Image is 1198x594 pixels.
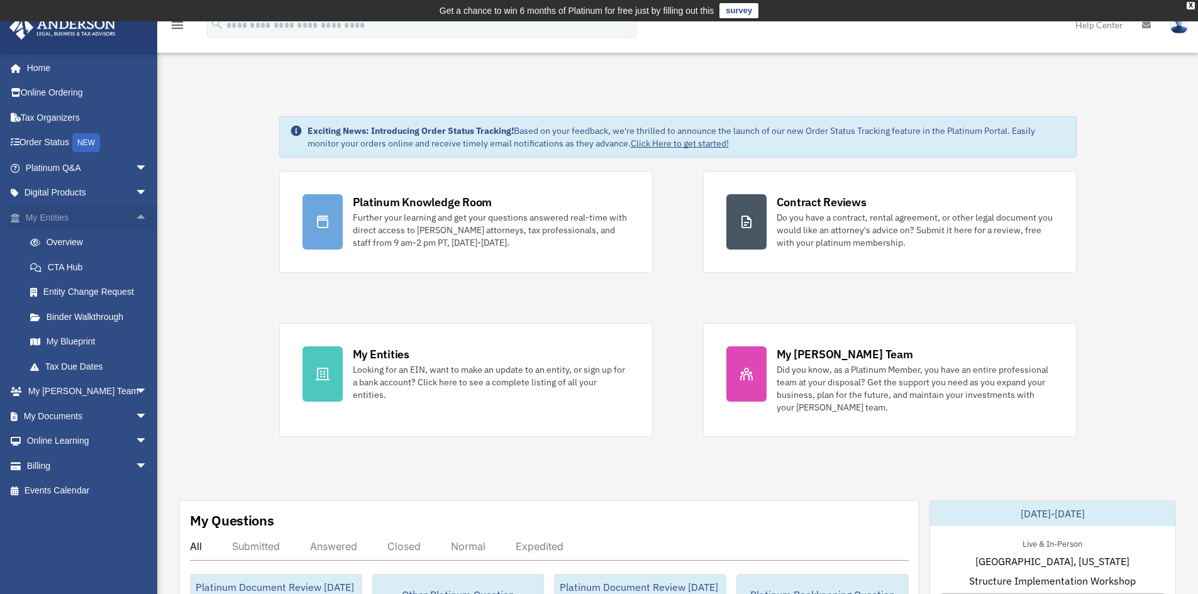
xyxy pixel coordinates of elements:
div: NEW [72,133,100,152]
div: [DATE]-[DATE] [930,501,1175,526]
div: Normal [451,540,485,553]
a: My Entitiesarrow_drop_up [9,205,167,230]
a: Entity Change Request [18,280,167,305]
div: Platinum Knowledge Room [353,194,492,210]
div: Did you know, as a Platinum Member, you have an entire professional team at your disposal? Get th... [777,363,1053,414]
div: Expedited [516,540,563,553]
a: Billingarrow_drop_down [9,453,167,478]
a: CTA Hub [18,255,167,280]
a: Online Ordering [9,80,167,106]
a: Tax Due Dates [18,354,167,379]
a: Click Here to get started! [631,138,729,149]
a: Contract Reviews Do you have a contract, rental agreement, or other legal document you would like... [703,171,1077,273]
div: close [1187,2,1195,9]
span: [GEOGRAPHIC_DATA], [US_STATE] [975,554,1129,569]
span: arrow_drop_down [135,379,160,405]
div: My [PERSON_NAME] Team [777,346,913,362]
strong: Exciting News: Introducing Order Status Tracking! [308,125,514,136]
div: Based on your feedback, we're thrilled to announce the launch of our new Order Status Tracking fe... [308,124,1066,150]
a: Online Learningarrow_drop_down [9,429,167,454]
span: arrow_drop_down [135,453,160,479]
span: arrow_drop_down [135,155,160,181]
i: search [210,17,224,31]
a: Platinum Knowledge Room Further your learning and get your questions answered real-time with dire... [279,171,653,273]
a: Binder Walkthrough [18,304,167,329]
a: Events Calendar [9,478,167,503]
a: My [PERSON_NAME] Teamarrow_drop_down [9,379,167,404]
div: Answered [310,540,357,553]
a: Overview [18,230,167,255]
a: My [PERSON_NAME] Team Did you know, as a Platinum Member, you have an entire professional team at... [703,323,1077,437]
span: arrow_drop_down [135,429,160,454]
div: Get a chance to win 6 months of Platinum for free just by filling out this [440,3,714,18]
div: Further your learning and get your questions answered real-time with direct access to [PERSON_NAM... [353,211,630,249]
div: Contract Reviews [777,194,867,210]
i: menu [170,18,185,33]
div: Looking for an EIN, want to make an update to an entity, or sign up for a bank account? Click her... [353,363,630,401]
a: My Blueprint [18,329,167,355]
div: Do you have a contract, rental agreement, or other legal document you would like an attorney's ad... [777,211,1053,249]
img: Anderson Advisors Platinum Portal [6,15,119,40]
img: User Pic [1170,16,1189,34]
a: My Entities Looking for an EIN, want to make an update to an entity, or sign up for a bank accoun... [279,323,653,437]
div: Closed [387,540,421,553]
a: My Documentsarrow_drop_down [9,404,167,429]
div: My Entities [353,346,409,362]
div: Submitted [232,540,280,553]
a: Tax Organizers [9,105,167,130]
div: Live & In-Person [1012,536,1092,549]
a: Order StatusNEW [9,130,167,156]
a: Home [9,55,160,80]
a: Digital Productsarrow_drop_down [9,180,167,206]
span: arrow_drop_up [135,205,160,231]
div: All [190,540,202,553]
a: menu [170,22,185,33]
span: Structure Implementation Workshop [969,573,1136,588]
span: arrow_drop_down [135,180,160,206]
a: survey [719,3,758,18]
a: Platinum Q&Aarrow_drop_down [9,155,167,180]
div: My Questions [190,511,274,530]
span: arrow_drop_down [135,404,160,429]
